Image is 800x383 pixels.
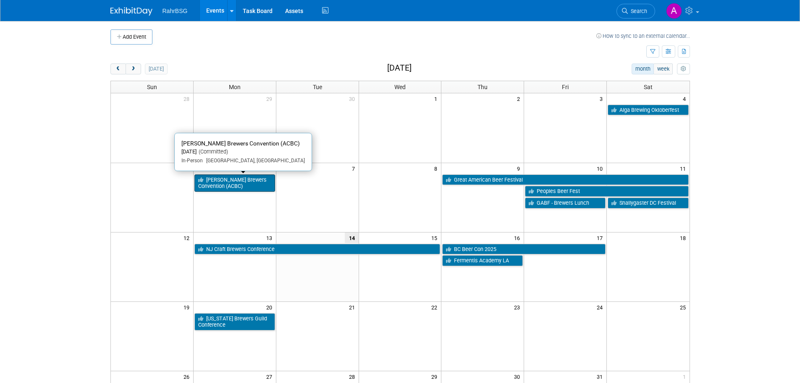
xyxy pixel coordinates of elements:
a: NJ Craft Brewers Conference [194,244,441,255]
span: 29 [265,93,276,104]
button: week [653,63,673,74]
span: 30 [348,93,359,104]
span: 4 [682,93,690,104]
a: Great American Beer Festival [442,174,688,185]
span: 26 [183,371,193,382]
span: 12 [183,232,193,243]
span: 31 [596,371,606,382]
span: 19 [183,302,193,312]
i: Personalize Calendar [681,66,686,72]
a: Search [616,4,655,18]
a: Snallygaster DC Festival [608,198,688,209]
span: 27 [265,371,276,382]
span: 30 [513,371,524,382]
a: GABF - Brewers Lunch [525,198,606,209]
h2: [DATE] [387,63,412,73]
div: [DATE] [181,148,305,156]
span: 10 [596,163,606,174]
span: 16 [513,232,524,243]
img: ExhibitDay [110,7,152,16]
span: 13 [265,232,276,243]
a: [PERSON_NAME] Brewers Convention (ACBC) [194,174,275,192]
a: BC Beer Con 2025 [442,244,606,255]
a: How to sync to an external calendar... [596,33,690,39]
span: 15 [430,232,441,243]
button: prev [110,63,126,74]
span: 21 [348,302,359,312]
span: 25 [679,302,690,312]
span: 11 [679,163,690,174]
span: Tue [313,84,322,90]
span: 1 [433,93,441,104]
span: 14 [345,232,359,243]
span: 28 [183,93,193,104]
span: 2 [516,93,524,104]
span: 7 [351,163,359,174]
img: Ashley Grotewold [666,3,682,19]
span: 17 [596,232,606,243]
a: Peoples Beer Fest [525,186,688,197]
span: 29 [430,371,441,382]
button: month [632,63,654,74]
span: Thu [477,84,488,90]
button: [DATE] [145,63,167,74]
span: 24 [596,302,606,312]
span: 3 [599,93,606,104]
span: [GEOGRAPHIC_DATA], [GEOGRAPHIC_DATA] [203,158,305,164]
span: (Committed) [197,148,228,155]
span: 23 [513,302,524,312]
a: [US_STATE] Brewers Guild Conference [194,313,275,330]
button: Add Event [110,29,152,45]
button: next [126,63,141,74]
button: myCustomButton [677,63,690,74]
span: Search [628,8,647,14]
span: 28 [348,371,359,382]
span: Mon [229,84,241,90]
a: Alga Brewing Oktoberfest [608,105,688,116]
span: 8 [433,163,441,174]
span: RahrBSG [163,8,188,14]
span: Fri [562,84,569,90]
a: Fermentis Academy LA [442,255,523,266]
span: Sat [644,84,653,90]
span: 18 [679,232,690,243]
span: [PERSON_NAME] Brewers Convention (ACBC) [181,140,300,147]
span: Wed [394,84,406,90]
span: 20 [265,302,276,312]
span: Sun [147,84,157,90]
span: 22 [430,302,441,312]
span: 1 [682,371,690,382]
span: 9 [516,163,524,174]
span: In-Person [181,158,203,164]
